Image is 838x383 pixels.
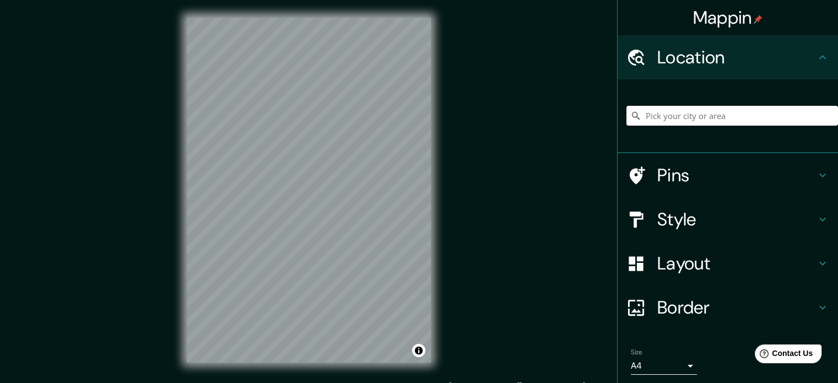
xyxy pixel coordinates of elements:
[754,15,763,24] img: pin-icon.png
[618,35,838,79] div: Location
[657,296,816,319] h4: Border
[631,348,642,357] label: Size
[657,164,816,186] h4: Pins
[631,357,697,375] div: A4
[693,7,763,29] h4: Mappin
[618,197,838,241] div: Style
[412,344,425,357] button: Toggle attribution
[618,285,838,330] div: Border
[187,18,431,363] canvas: Map
[626,106,838,126] input: Pick your city or area
[618,153,838,197] div: Pins
[657,208,816,230] h4: Style
[618,241,838,285] div: Layout
[657,252,816,274] h4: Layout
[657,46,816,68] h4: Location
[740,340,826,371] iframe: Help widget launcher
